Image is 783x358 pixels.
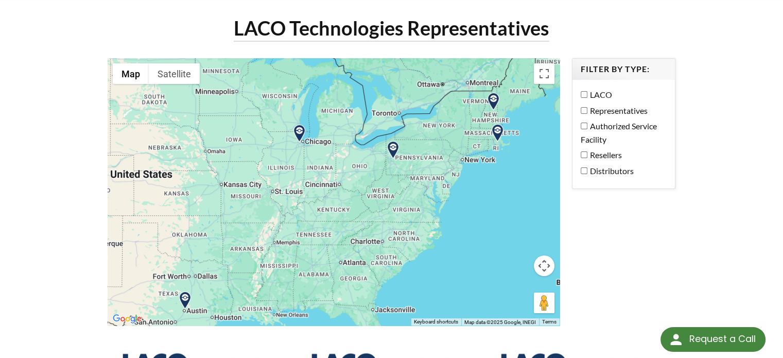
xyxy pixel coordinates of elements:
[581,104,662,117] label: Representatives
[581,148,662,162] label: Resellers
[581,120,662,146] label: Authorized Service Facility
[581,64,667,75] h4: Filter by Type:
[581,164,662,178] label: Distributors
[234,15,549,42] h1: LACO Technologies Representatives
[581,167,587,174] input: Distributors
[581,151,587,158] input: Resellers
[581,107,587,114] input: Representatives
[689,327,755,351] div: Request a Call
[113,63,149,84] button: Show street map
[149,63,200,84] button: Show satellite imagery
[110,312,144,326] a: Open this area in Google Maps (opens a new window)
[668,331,684,348] img: round button
[581,91,587,98] input: LACO
[534,293,554,313] button: Drag Pegman onto the map to open Street View
[534,63,554,84] button: Toggle fullscreen view
[542,319,556,325] a: Terms (opens in new tab)
[110,312,144,326] img: Google
[581,123,587,129] input: Authorized Service Facility
[660,327,765,352] div: Request a Call
[534,255,554,276] button: Map camera controls
[581,88,662,101] label: LACO
[464,319,536,325] span: Map data ©2025 Google, INEGI
[414,318,458,326] button: Keyboard shortcuts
